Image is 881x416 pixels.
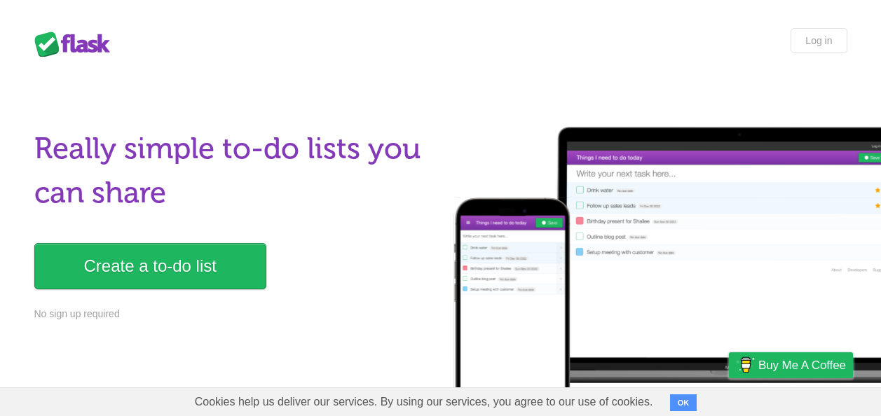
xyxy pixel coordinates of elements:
div: Flask Lists [34,32,118,57]
p: No sign up required [34,307,432,321]
span: Cookies help us deliver our services. By using our services, you agree to our use of cookies. [181,388,667,416]
a: Buy me a coffee [729,352,853,378]
img: Buy me a coffee [736,353,755,377]
a: Log in [791,28,847,53]
a: Create a to-do list [34,243,266,289]
h1: Really simple to-do lists you can share [34,127,432,215]
button: OK [670,394,697,411]
span: Buy me a coffee [758,353,846,377]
